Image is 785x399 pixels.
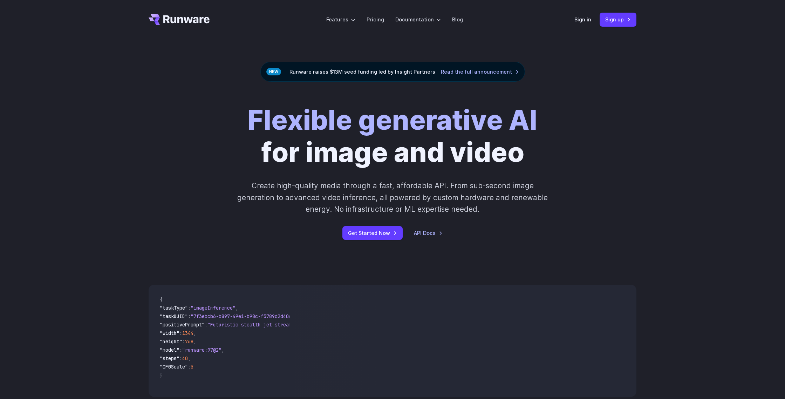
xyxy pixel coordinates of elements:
span: "width" [160,330,179,336]
span: , [188,355,191,361]
span: : [205,322,207,328]
span: 5 [191,364,193,370]
span: "height" [160,338,182,345]
span: "runware:97@2" [182,347,221,353]
a: Read the full announcement [441,68,519,76]
a: Sign up [600,13,636,26]
span: : [188,313,191,319]
strong: Flexible generative AI [248,104,537,136]
span: } [160,372,163,378]
a: Pricing [367,15,384,23]
span: "7f3ebcb6-b897-49e1-b98c-f5789d2d40d7" [191,313,297,319]
a: Blog [452,15,463,23]
label: Features [326,15,355,23]
span: "taskType" [160,305,188,311]
span: : [179,330,182,336]
span: , [221,347,224,353]
span: , [235,305,238,311]
a: Sign in [574,15,591,23]
span: : [188,305,191,311]
span: , [193,338,196,345]
span: "steps" [160,355,179,361]
a: Get Started Now [342,226,403,240]
span: 1344 [182,330,193,336]
label: Documentation [395,15,441,23]
span: "imageInference" [191,305,235,311]
a: Go to / [149,14,210,25]
span: "Futuristic stealth jet streaking through a neon-lit cityscape with glowing purple exhaust" [207,322,463,328]
h1: for image and video [248,104,537,169]
span: "model" [160,347,179,353]
span: : [179,347,182,353]
span: : [179,355,182,361]
span: "positivePrompt" [160,322,205,328]
span: : [188,364,191,370]
p: Create high-quality media through a fast, affordable API. From sub-second image generation to adv... [237,180,549,215]
span: "taskUUID" [160,313,188,319]
span: 768 [185,338,193,345]
span: 40 [182,355,188,361]
span: : [182,338,185,345]
span: { [160,296,163,303]
span: "CFGScale" [160,364,188,370]
div: Runware raises $13M seed funding led by Insight Partners [260,62,525,82]
a: API Docs [414,229,443,237]
span: , [193,330,196,336]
